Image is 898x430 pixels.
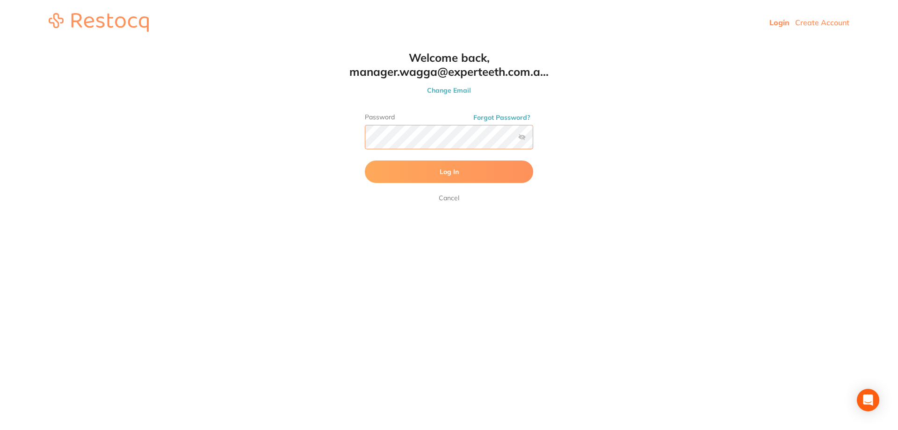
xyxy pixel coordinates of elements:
[346,51,552,79] h1: Welcome back, manager.wagga@experteeth.com.a...
[440,168,459,176] span: Log In
[365,113,533,121] label: Password
[795,18,849,27] a: Create Account
[471,113,533,122] button: Forgot Password?
[769,18,789,27] a: Login
[365,160,533,183] button: Log In
[437,192,461,204] a: Cancel
[49,13,149,32] img: restocq_logo.svg
[857,389,879,411] div: Open Intercom Messenger
[346,86,552,95] button: Change Email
